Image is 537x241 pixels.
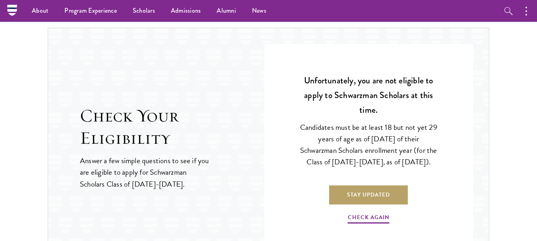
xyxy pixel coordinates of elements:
strong: Unfortunately, you are not eligible to apply to Schwarzman Scholars at this time. [304,74,433,116]
h2: Check Your Eligibility [80,105,264,149]
p: Candidates must be at least 18 but not yet 29 years of age as of [DATE] of their Schwarzman Schol... [300,121,438,168]
a: Stay Updated [329,185,408,204]
a: Check Again [348,212,390,225]
p: Answer a few simple questions to see if you are eligible to apply for Schwarzman Scholars Class o... [80,155,210,189]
